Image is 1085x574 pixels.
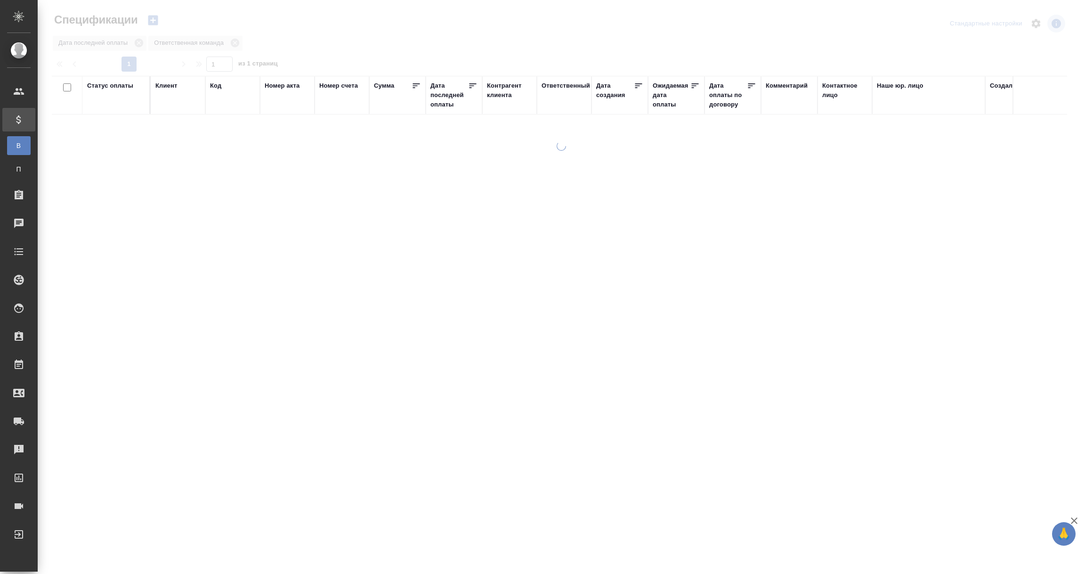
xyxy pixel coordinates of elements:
a: В [7,136,31,155]
div: Создал [990,81,1012,90]
div: Наше юр. лицо [877,81,923,90]
div: Ответственный [542,81,590,90]
div: Контактное лицо [822,81,867,100]
div: Дата оплаты по договору [709,81,747,109]
div: Код [210,81,221,90]
span: 🙏 [1056,524,1072,544]
span: П [12,164,26,174]
div: Комментарий [766,81,808,90]
div: Сумма [374,81,394,90]
div: Дата последней оплаты [430,81,468,109]
div: Номер акта [265,81,300,90]
button: 🙏 [1052,522,1076,546]
a: П [7,160,31,179]
div: Ожидаемая дата оплаты [653,81,690,109]
div: Клиент [155,81,177,90]
div: Контрагент клиента [487,81,532,100]
div: Статус оплаты [87,81,133,90]
div: Номер счета [319,81,358,90]
div: Дата создания [596,81,634,100]
span: В [12,141,26,150]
